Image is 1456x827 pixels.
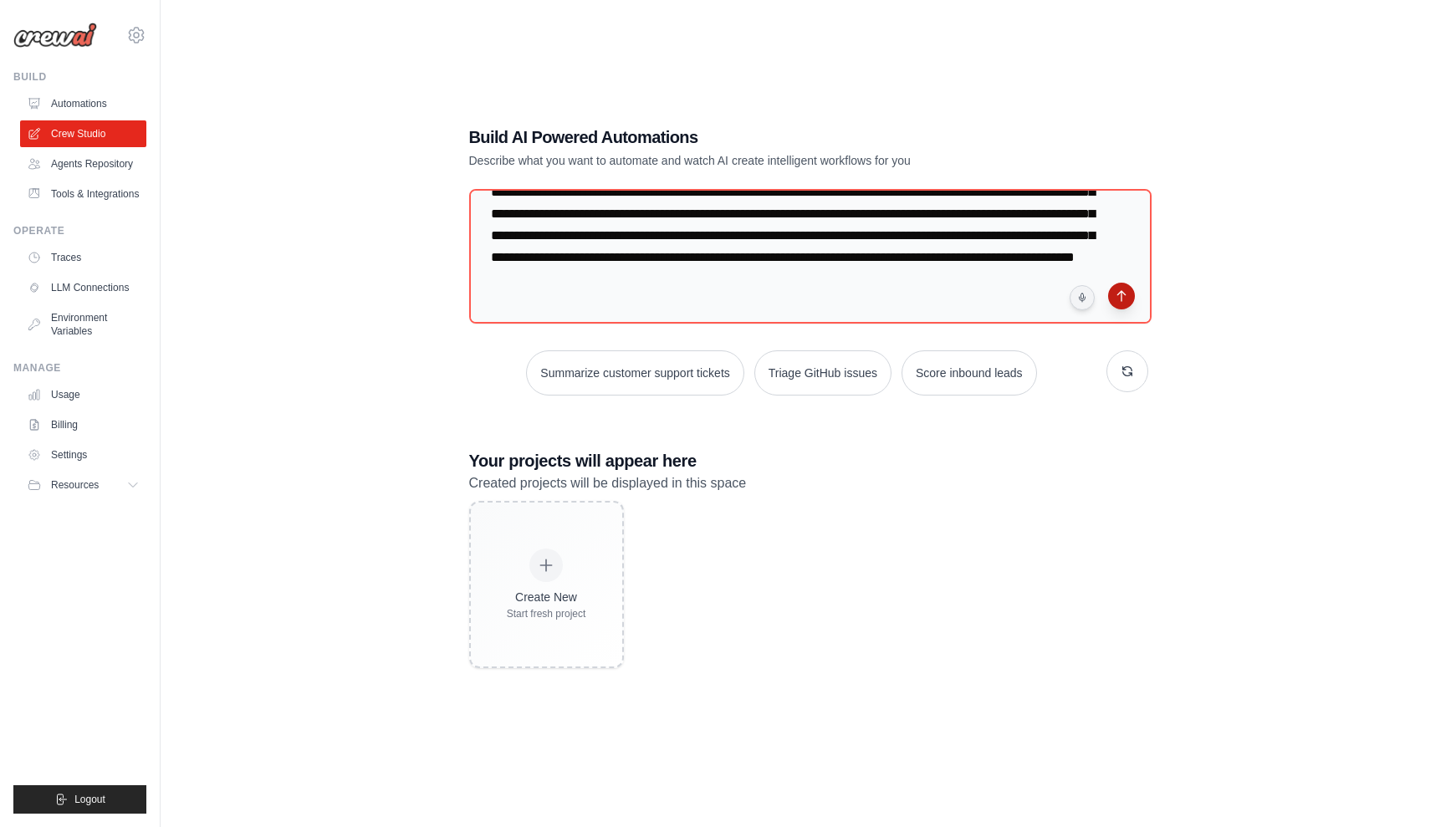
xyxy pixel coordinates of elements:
span: Resources [51,478,99,492]
span: Logout [74,793,105,806]
button: Score inbound leads [902,350,1037,396]
button: Resources [20,472,146,498]
div: Manage [13,361,146,375]
a: Tools & Integrations [20,181,146,207]
button: Logout [13,785,146,814]
div: Start fresh project [507,607,586,620]
h3: Your projects will appear here [469,449,1148,472]
div: Create New [507,589,586,605]
button: Triage GitHub issues [754,350,891,396]
a: Usage [20,381,146,408]
button: Summarize customer support tickets [526,350,743,396]
a: Settings [20,442,146,468]
button: Click to speak your automation idea [1070,285,1095,310]
p: Describe what you want to automate and watch AI create intelligent workflows for you [469,152,1031,169]
button: Get new suggestions [1106,350,1148,392]
div: Operate [13,224,146,237]
a: Traces [20,244,146,271]
a: Automations [20,90,146,117]
h1: Build AI Powered Automations [469,125,1031,149]
a: Billing [20,411,146,438]
p: Created projects will be displayed in this space [469,472,1148,494]
a: LLM Connections [20,274,146,301]
a: Crew Studio [20,120,146,147]
a: Agents Repository [20,151,146,177]
img: Logo [13,23,97,48]
div: Build [13,70,146,84]
a: Environment Variables [20,304,146,345]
